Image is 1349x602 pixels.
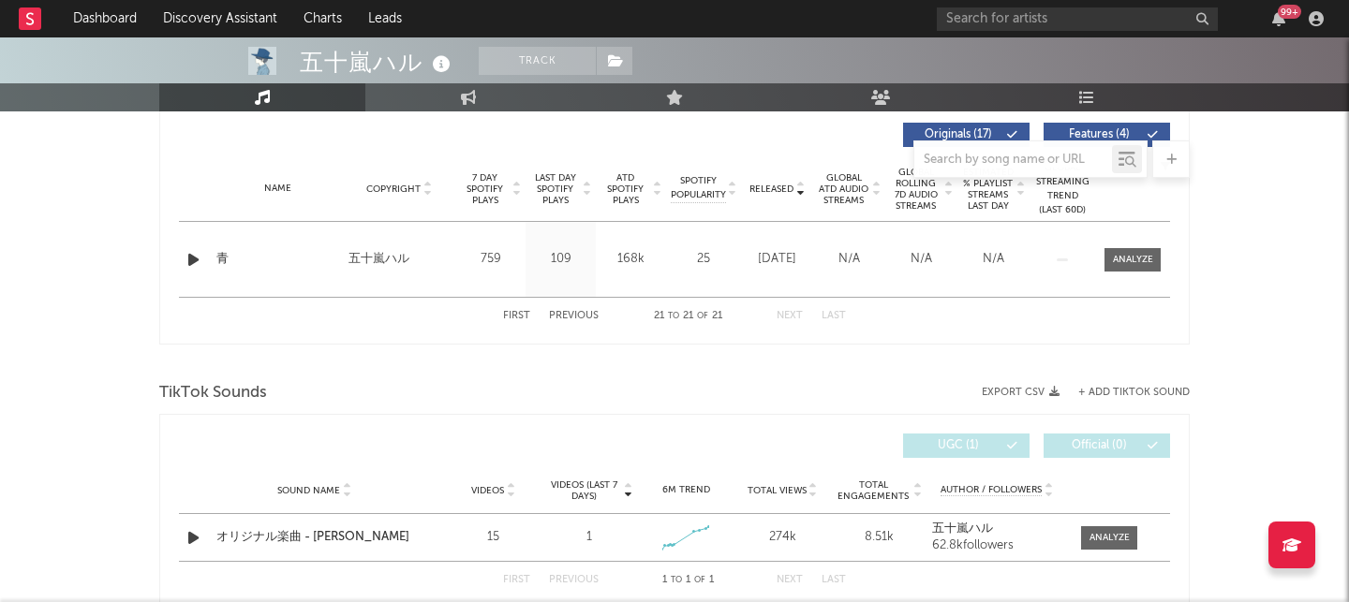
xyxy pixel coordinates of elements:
div: Name [216,182,339,196]
div: N/A [962,250,1025,269]
span: Global Rolling 7D Audio Streams [890,167,941,212]
div: 8.51k [836,528,923,547]
div: 1 [586,528,592,547]
button: Features(4) [1044,123,1170,147]
span: to [671,576,682,584]
div: 99 + [1278,5,1301,19]
div: 五十嵐ハル [300,47,455,78]
button: Previous [549,575,599,585]
div: 6M Trend [643,483,730,497]
div: 五十嵐ハル [348,248,451,271]
span: of [697,312,708,320]
div: [DATE] [746,250,808,269]
button: + Add TikTok Sound [1078,388,1190,398]
button: Next [777,575,803,585]
div: 15 [450,528,537,547]
span: Official ( 0 ) [1056,440,1142,451]
div: 21 21 21 [636,305,739,328]
span: Total Engagements [836,479,912,502]
button: Previous [549,311,599,321]
span: of [694,576,705,584]
span: Originals ( 17 ) [915,129,1001,140]
span: Spotify Popularity [671,174,726,202]
button: Last [822,575,846,585]
button: First [503,311,530,321]
div: 109 [530,250,591,269]
span: 7 Day Spotify Plays [460,172,510,206]
button: UGC(1) [903,433,1030,458]
span: TikTok Sounds [159,382,267,404]
div: 168k [600,250,661,269]
strong: 五十嵐ハル [932,522,993,535]
button: Track [479,47,596,75]
span: UGC ( 1 ) [915,440,1001,451]
span: Author / Followers [941,484,1042,496]
span: Videos (last 7 days) [546,479,622,502]
span: Global ATD Audio Streams [818,172,869,206]
span: Total Views [748,485,807,496]
span: Released [749,184,793,195]
button: Official(0) [1044,433,1170,458]
input: Search for artists [937,7,1218,31]
span: Videos [471,485,504,496]
span: Copyright [366,184,421,195]
span: ATD Spotify Plays [600,172,650,206]
a: 青 [216,250,339,269]
span: to [668,312,679,320]
button: Export CSV [982,387,1060,398]
button: Next [777,311,803,321]
a: オリジナル楽曲 - [PERSON_NAME] [216,528,412,547]
button: 99+ [1272,11,1285,26]
div: N/A [890,250,953,269]
span: Features ( 4 ) [1056,129,1142,140]
span: Estimated % Playlist Streams Last Day [962,167,1014,212]
button: Originals(17) [903,123,1030,147]
span: Sound Name [277,485,340,496]
div: N/A [818,250,881,269]
span: Last Day Spotify Plays [530,172,580,206]
button: Last [822,311,846,321]
button: + Add TikTok Sound [1060,388,1190,398]
div: Global Streaming Trend (Last 60D) [1034,161,1090,217]
input: Search by song name or URL [914,153,1112,168]
div: 25 [671,250,736,269]
div: 274k [739,528,826,547]
div: 1 1 1 [636,569,739,592]
button: First [503,575,530,585]
div: 62.8k followers [932,539,1062,552]
a: 五十嵐ハル [932,522,1062,536]
div: 759 [460,250,521,269]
